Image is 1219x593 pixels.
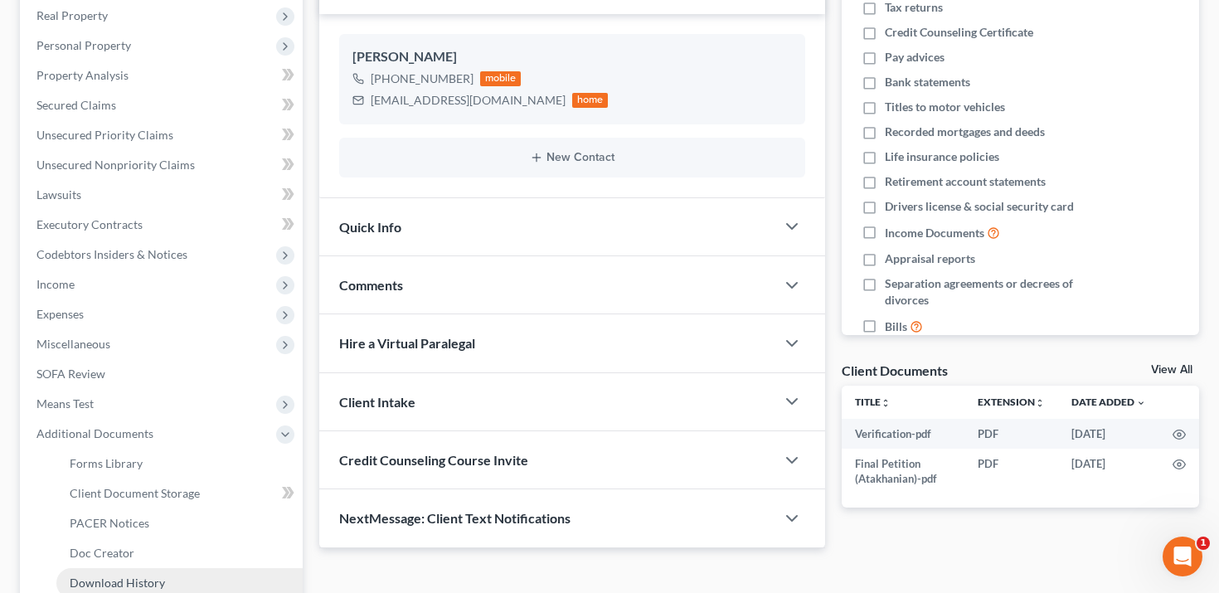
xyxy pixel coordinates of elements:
[36,337,110,351] span: Miscellaneous
[1058,419,1159,449] td: [DATE]
[70,456,143,470] span: Forms Library
[339,219,401,235] span: Quick Info
[371,92,566,109] div: [EMAIL_ADDRESS][DOMAIN_NAME]
[352,47,793,67] div: [PERSON_NAME]
[36,187,81,202] span: Lawsuits
[885,74,970,90] span: Bank statements
[23,210,303,240] a: Executory Contracts
[885,24,1033,41] span: Credit Counseling Certificate
[1197,537,1210,550] span: 1
[36,98,116,112] span: Secured Claims
[885,198,1074,215] span: Drivers license & social security card
[339,394,415,410] span: Client Intake
[352,151,793,164] button: New Contact
[1151,364,1192,376] a: View All
[36,307,84,321] span: Expenses
[339,510,571,526] span: NextMessage: Client Text Notifications
[70,516,149,530] span: PACER Notices
[23,90,303,120] a: Secured Claims
[842,362,948,379] div: Client Documents
[885,250,975,267] span: Appraisal reports
[964,419,1058,449] td: PDF
[56,538,303,568] a: Doc Creator
[885,49,945,66] span: Pay advices
[339,452,528,468] span: Credit Counseling Course Invite
[1136,398,1146,408] i: expand_more
[1071,396,1146,408] a: Date Added expand_more
[964,449,1058,494] td: PDF
[339,277,403,293] span: Comments
[36,158,195,172] span: Unsecured Nonpriority Claims
[36,217,143,231] span: Executory Contracts
[23,120,303,150] a: Unsecured Priority Claims
[36,396,94,411] span: Means Test
[23,359,303,389] a: SOFA Review
[23,180,303,210] a: Lawsuits
[23,150,303,180] a: Unsecured Nonpriority Claims
[480,71,522,86] div: mobile
[36,68,129,82] span: Property Analysis
[371,70,474,87] div: [PHONE_NUMBER]
[70,486,200,500] span: Client Document Storage
[36,38,131,52] span: Personal Property
[56,449,303,479] a: Forms Library
[1058,449,1159,494] td: [DATE]
[70,576,165,590] span: Download History
[36,8,108,22] span: Real Property
[56,479,303,508] a: Client Document Storage
[885,124,1045,140] span: Recorded mortgages and deeds
[885,148,999,165] span: Life insurance policies
[855,396,891,408] a: Titleunfold_more
[56,508,303,538] a: PACER Notices
[23,61,303,90] a: Property Analysis
[1163,537,1202,576] iframe: Intercom live chat
[36,277,75,291] span: Income
[885,173,1046,190] span: Retirement account statements
[572,93,609,108] div: home
[885,225,984,241] span: Income Documents
[70,546,134,560] span: Doc Creator
[842,449,964,494] td: Final Petition (Atakhanian)-pdf
[339,335,475,351] span: Hire a Virtual Paralegal
[885,99,1005,115] span: Titles to motor vehicles
[36,367,105,381] span: SOFA Review
[885,275,1095,309] span: Separation agreements or decrees of divorces
[978,396,1045,408] a: Extensionunfold_more
[885,318,907,335] span: Bills
[36,426,153,440] span: Additional Documents
[36,128,173,142] span: Unsecured Priority Claims
[842,419,964,449] td: Verification-pdf
[36,247,187,261] span: Codebtors Insiders & Notices
[881,398,891,408] i: unfold_more
[1035,398,1045,408] i: unfold_more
